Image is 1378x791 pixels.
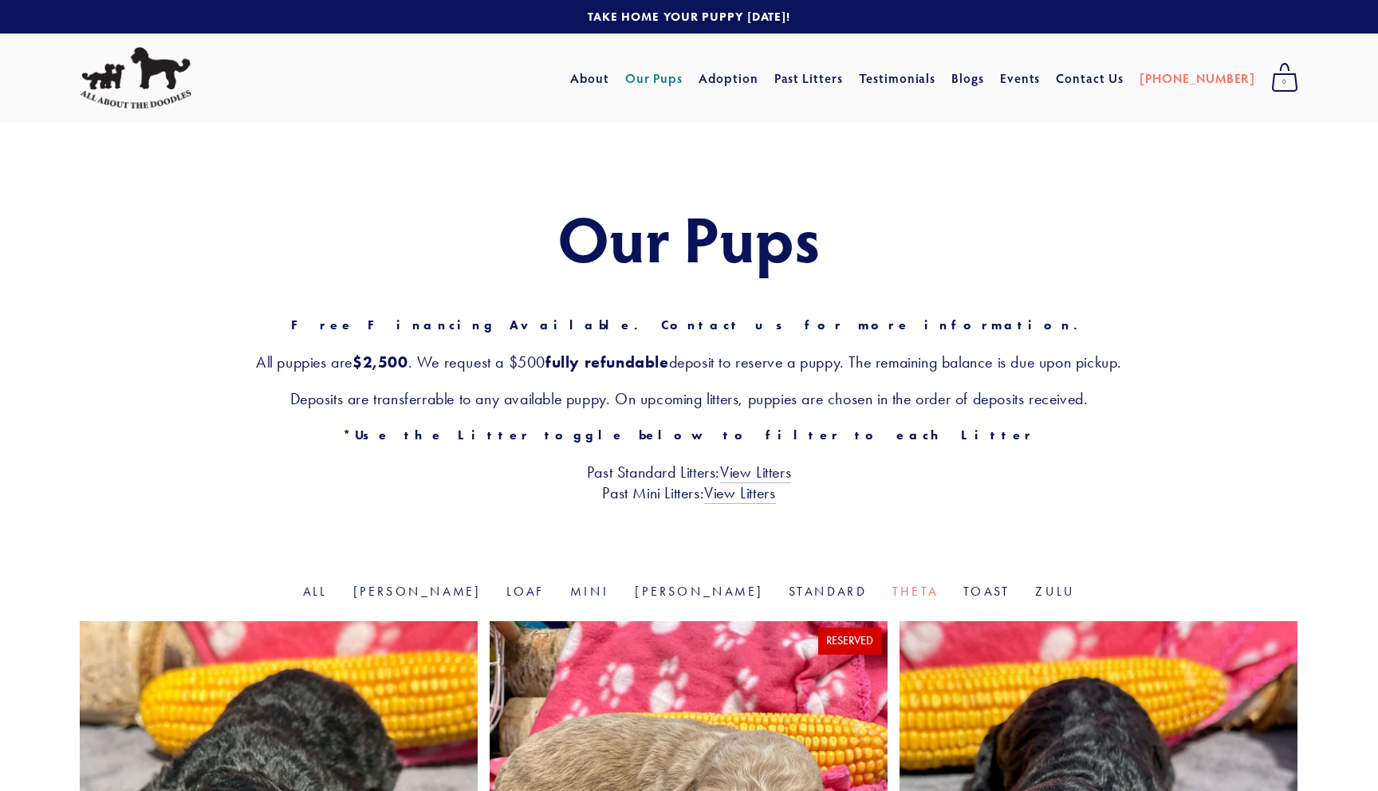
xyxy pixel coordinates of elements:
a: Loaf [506,584,545,599]
a: [PERSON_NAME] [635,584,763,599]
a: Blogs [951,64,984,92]
a: View Litters [720,462,791,483]
a: Standard [789,584,867,599]
a: [PHONE_NUMBER] [1140,64,1255,92]
strong: fully refundable [545,352,669,372]
a: Adoption [699,64,758,92]
a: Mini [570,584,609,599]
a: Zulu [1035,584,1075,599]
strong: *Use the Litter toggle below to filter to each Litter [343,427,1034,443]
a: All [303,584,328,599]
a: Past Litters [774,69,844,86]
a: About [570,64,609,92]
a: Contact Us [1056,64,1124,92]
h3: Past Standard Litters: Past Mini Litters: [80,462,1298,503]
a: Our Pups [625,64,683,92]
a: Events [1000,64,1041,92]
strong: Free Financing Available. Contact us for more information. [291,317,1088,333]
a: Theta [892,584,938,599]
a: View Litters [704,483,775,504]
a: 0 items in cart [1263,58,1306,98]
a: [PERSON_NAME] [353,584,482,599]
strong: $2,500 [352,352,408,372]
img: All About The Doodles [80,47,191,109]
h1: Our Pups [80,203,1298,273]
h3: Deposits are transferrable to any available puppy. On upcoming litters, puppies are chosen in the... [80,388,1298,409]
span: 0 [1271,72,1298,92]
a: Toast [963,584,1010,599]
h3: All puppies are . We request a $500 deposit to reserve a puppy. The remaining balance is due upon... [80,352,1298,372]
a: Testimonials [859,64,936,92]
